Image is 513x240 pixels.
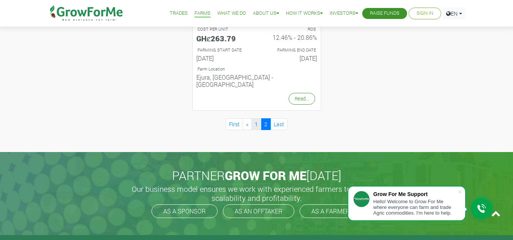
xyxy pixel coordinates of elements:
span: « [246,121,248,128]
h2: PARTNER [DATE] [49,168,464,183]
p: Location of Farm [197,66,316,72]
a: AS A FARMER [300,204,362,218]
a: EN [443,8,466,19]
p: ROS [264,26,316,33]
a: About Us [253,9,279,17]
p: FARMING START DATE [197,47,250,53]
p: FARMING END DATE [264,47,316,53]
div: Grow For Me Support [373,191,458,197]
a: Trades [170,9,188,17]
a: What We Do [217,9,246,17]
h6: Ejura, [GEOGRAPHIC_DATA] - [GEOGRAPHIC_DATA] [196,74,317,88]
span: GROW FOR ME [225,167,306,184]
h5: Our business model ensures we work with experienced farmers to promote scalability and profitabil... [124,184,390,202]
h6: [DATE] [196,55,251,62]
a: Last [270,118,287,130]
a: Investors [330,9,358,17]
a: AS A SPONSOR [152,204,218,218]
a: 1 [251,118,261,130]
a: Farms [194,9,210,17]
p: COST PER UNIT [197,26,250,33]
a: AS AN OFFTAKER [223,204,294,218]
h5: GHȼ263.79 [196,34,251,43]
a: Raise Funds [370,9,399,17]
a: How it Works [286,9,323,17]
a: Sign In [417,9,433,17]
nav: Page Navigation [52,118,462,130]
a: 2 [261,118,271,130]
div: Hello! Welcome to Grow For Me where everyone can farm and trade Agric commodities. I'm here to help. [373,199,458,216]
h6: 12.46% - 20.86% [262,34,317,41]
h6: [DATE] [262,55,317,62]
a: First [226,118,243,130]
a: Read... [289,93,315,105]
